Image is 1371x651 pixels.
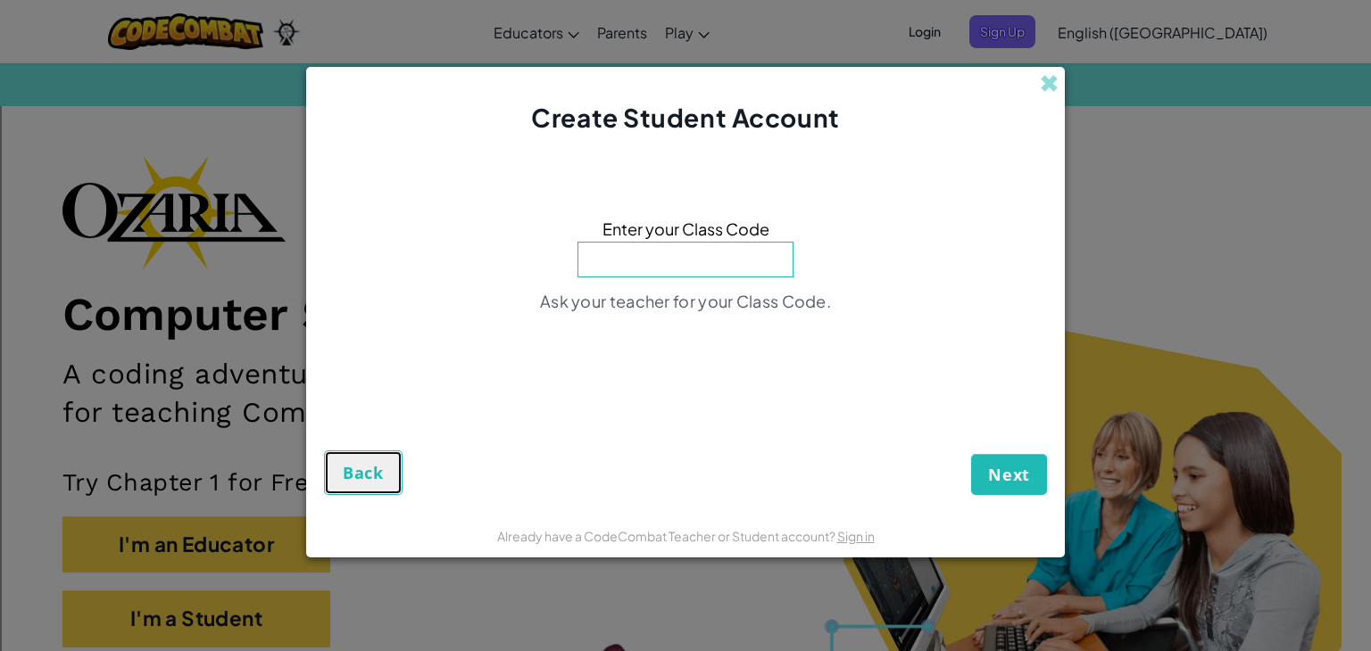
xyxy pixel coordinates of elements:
button: Next [971,454,1047,495]
span: Ask your teacher for your Class Code. [540,291,831,311]
span: Create Student Account [531,102,839,133]
div: Move To ... [7,119,1364,136]
button: Back [324,450,403,495]
a: Sign in [837,528,875,544]
span: Next [988,464,1030,485]
span: Enter your Class Code [602,216,769,242]
div: Rename [7,103,1364,119]
div: Options [7,71,1364,87]
div: Sign out [7,87,1364,103]
div: Sort New > Old [7,23,1364,39]
div: Sort A > Z [7,7,1364,23]
div: Delete [7,55,1364,71]
span: Back [343,462,384,483]
span: Already have a CodeCombat Teacher or Student account? [497,528,837,544]
div: Move To ... [7,39,1364,55]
